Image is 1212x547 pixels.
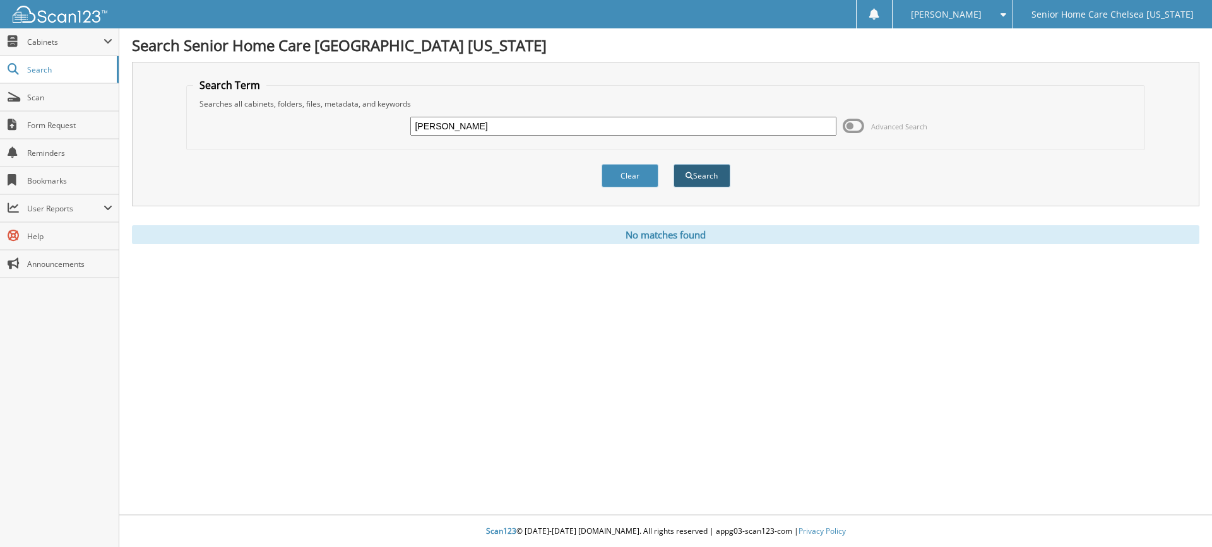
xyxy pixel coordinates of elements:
div: Searches all cabinets, folders, files, metadata, and keywords [193,98,1139,109]
h1: Search Senior Home Care [GEOGRAPHIC_DATA] [US_STATE] [132,35,1199,56]
span: Announcements [27,259,112,269]
button: Search [674,164,730,187]
span: Scan [27,92,112,103]
span: Bookmarks [27,175,112,186]
span: Scan123 [486,526,516,536]
button: Clear [602,164,658,187]
span: User Reports [27,203,104,214]
span: Form Request [27,120,112,131]
span: Help [27,231,112,242]
span: Senior Home Care Chelsea [US_STATE] [1031,11,1194,18]
span: Search [27,64,110,75]
iframe: Chat Widget [1149,486,1212,547]
legend: Search Term [193,78,266,92]
img: scan123-logo-white.svg [13,6,107,23]
a: Privacy Policy [799,526,846,536]
span: Advanced Search [871,122,927,131]
div: No matches found [132,225,1199,244]
span: Reminders [27,148,112,158]
span: [PERSON_NAME] [911,11,982,18]
span: Cabinets [27,37,104,47]
div: © [DATE]-[DATE] [DOMAIN_NAME]. All rights reserved | appg03-scan123-com | [119,516,1212,547]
